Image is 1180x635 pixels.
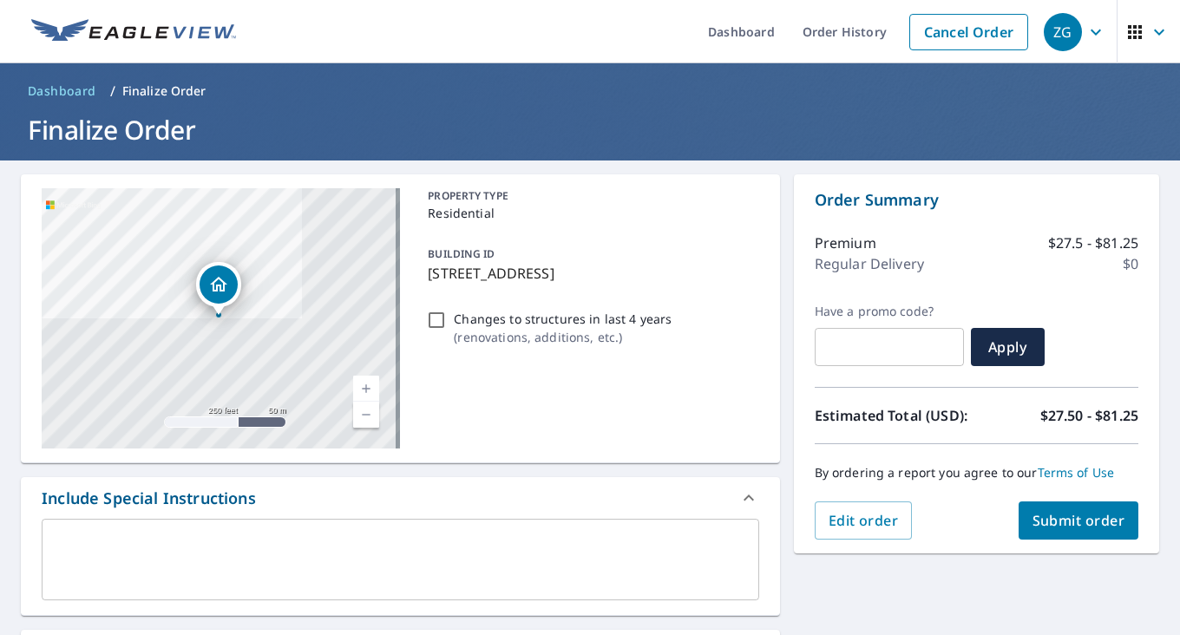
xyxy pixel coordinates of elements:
p: BUILDING ID [428,246,495,261]
div: ZG [1044,13,1082,51]
p: $27.50 - $81.25 [1040,405,1138,426]
img: EV Logo [31,19,236,45]
span: Apply [985,337,1031,357]
a: Dashboard [21,77,103,105]
a: Current Level 17, Zoom Out [353,402,379,428]
p: $0 [1123,253,1138,274]
p: By ordering a report you agree to our [815,465,1138,481]
button: Edit order [815,501,913,540]
label: Have a promo code? [815,304,964,319]
p: Estimated Total (USD): [815,405,977,426]
button: Apply [971,328,1045,366]
p: Premium [815,232,876,253]
button: Submit order [1019,501,1139,540]
span: Submit order [1032,511,1125,530]
a: Cancel Order [909,14,1028,50]
p: Finalize Order [122,82,206,100]
a: Current Level 17, Zoom In [353,376,379,402]
p: Residential [428,204,751,222]
p: Order Summary [815,188,1138,212]
h1: Finalize Order [21,112,1159,147]
p: $27.5 - $81.25 [1048,232,1138,253]
li: / [110,81,115,101]
span: Dashboard [28,82,96,100]
a: Terms of Use [1038,464,1115,481]
p: PROPERTY TYPE [428,188,751,204]
p: Changes to structures in last 4 years [454,310,672,328]
p: [STREET_ADDRESS] [428,263,751,284]
div: Dropped pin, building 1, Residential property, 1110 N Browns Dam Dr New Oxford, PA 17350 [196,262,241,316]
nav: breadcrumb [21,77,1159,105]
div: Include Special Instructions [21,477,780,519]
p: ( renovations, additions, etc. ) [454,328,672,346]
p: Regular Delivery [815,253,924,274]
div: Include Special Instructions [42,487,256,510]
span: Edit order [829,511,899,530]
